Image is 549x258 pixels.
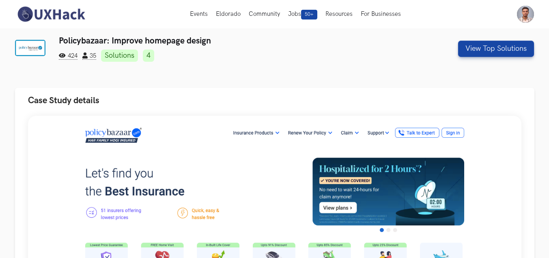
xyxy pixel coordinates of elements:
button: View Top Solutions [458,41,534,57]
img: Your profile pic [517,6,534,23]
span: Case Study details [28,95,99,106]
img: UXHack-logo.png [15,6,87,23]
a: 4 [143,50,154,62]
button: Case Study details [15,88,534,113]
h3: Policybazaar: Improve homepage design [59,36,403,46]
a: Solutions [101,50,138,62]
span: 424 [59,52,78,60]
span: 35 [82,52,96,60]
span: 50+ [301,10,317,20]
img: Policybazaar logo [15,40,45,56]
